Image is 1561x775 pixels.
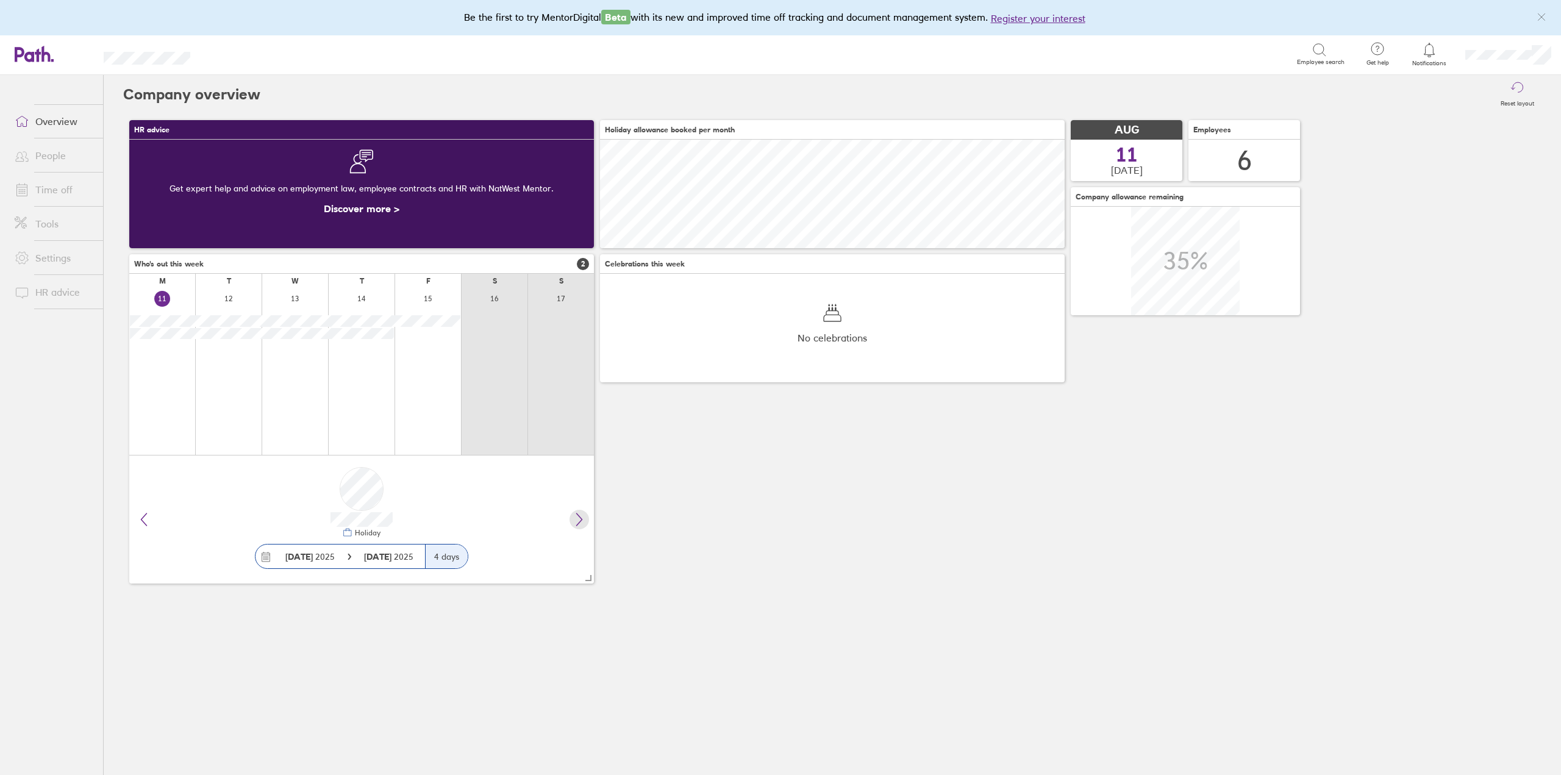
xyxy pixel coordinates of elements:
[1493,75,1541,114] button: Reset layout
[285,551,313,562] strong: [DATE]
[1410,60,1449,67] span: Notifications
[1116,145,1138,165] span: 11
[605,126,735,134] span: Holiday allowance booked per month
[1358,59,1398,66] span: Get help
[1237,145,1252,176] div: 6
[425,545,468,568] div: 4 days
[798,332,867,343] span: No celebrations
[1493,96,1541,107] label: Reset layout
[360,277,364,285] div: T
[559,277,563,285] div: S
[123,75,260,114] h2: Company overview
[1115,124,1139,137] span: AUG
[134,260,204,268] span: Who's out this week
[464,10,1098,26] div: Be the first to try MentorDigital with its new and improved time off tracking and document manage...
[601,10,630,24] span: Beta
[5,246,103,270] a: Settings
[291,277,299,285] div: W
[1297,59,1345,66] span: Employee search
[5,177,103,202] a: Time off
[227,277,231,285] div: T
[352,529,380,537] div: Holiday
[134,126,170,134] span: HR advice
[223,48,254,59] div: Search
[5,143,103,168] a: People
[285,552,335,562] span: 2025
[426,277,430,285] div: F
[577,258,589,270] span: 2
[364,552,413,562] span: 2025
[159,277,166,285] div: M
[1111,165,1143,176] span: [DATE]
[364,551,394,562] strong: [DATE]
[1076,193,1184,201] span: Company allowance remaining
[991,11,1085,26] button: Register your interest
[324,202,399,215] a: Discover more >
[5,109,103,134] a: Overview
[5,212,103,236] a: Tools
[139,174,584,203] div: Get expert help and advice on employment law, employee contracts and HR with NatWest Mentor.
[493,277,497,285] div: S
[1193,126,1231,134] span: Employees
[5,280,103,304] a: HR advice
[1410,41,1449,67] a: Notifications
[605,260,685,268] span: Celebrations this week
